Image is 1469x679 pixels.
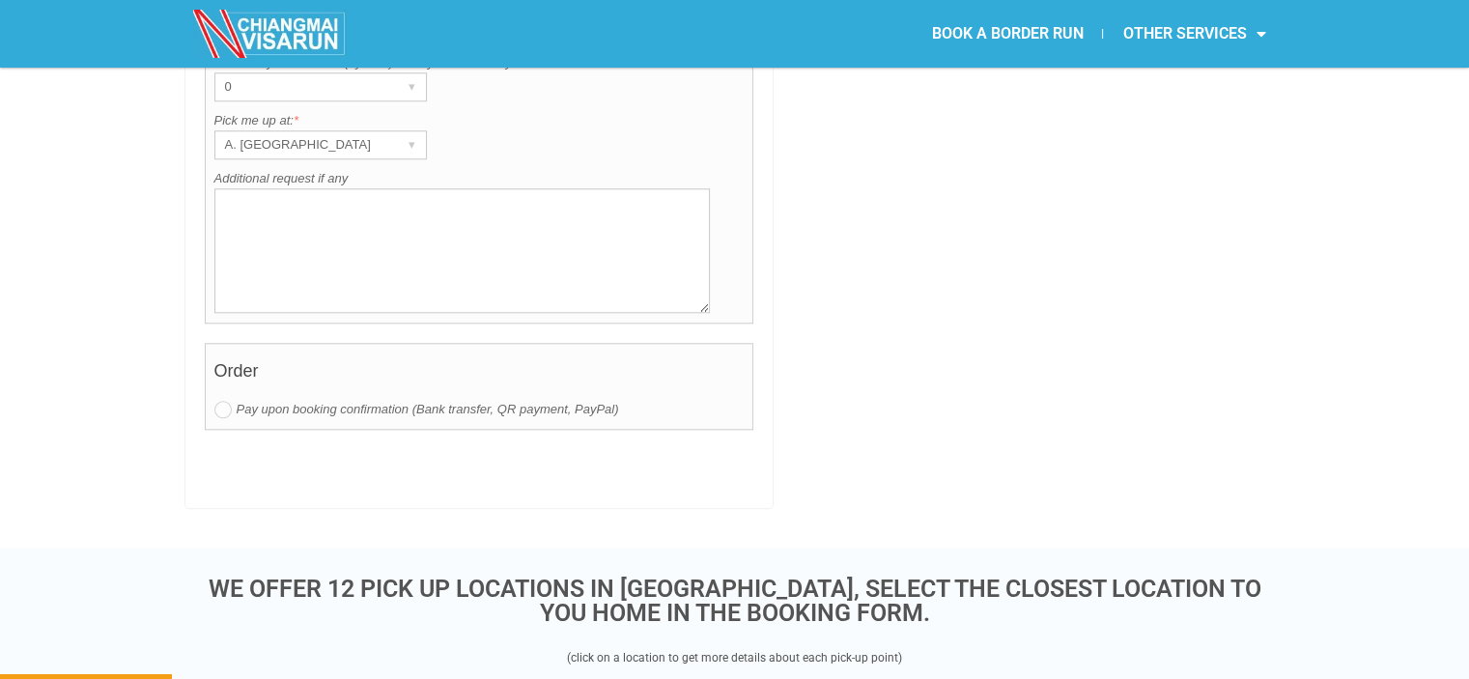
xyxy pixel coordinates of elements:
label: Pay upon booking confirmation (Bank transfer, QR payment, PayPal) [214,400,745,419]
a: BOOK A BORDER RUN [912,12,1102,56]
a: OTHER SERVICES [1103,12,1285,56]
nav: Menu [734,12,1285,56]
label: Pick me up at: [214,111,745,130]
label: Additional request if any [214,169,745,188]
div: 0 [215,73,389,100]
div: A. [GEOGRAPHIC_DATA] [215,131,389,158]
div: ▾ [399,131,426,158]
h3: WE OFFER 12 PICK UP LOCATIONS IN [GEOGRAPHIC_DATA], SELECT THE CLOSEST LOCATION TO YOU HOME IN TH... [194,577,1276,625]
div: ▾ [399,73,426,100]
h4: Order [214,352,745,400]
span: (click on a location to get more details about each pick-up point) [567,651,902,665]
